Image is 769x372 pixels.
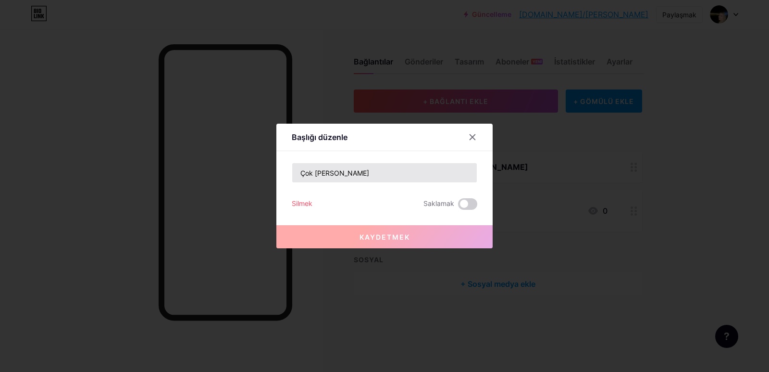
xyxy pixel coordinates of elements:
[292,132,347,142] font: Başlığı düzenle
[276,225,493,248] button: Kaydetmek
[292,199,312,207] font: Silmek
[292,163,477,182] input: Başlık
[360,233,410,241] font: Kaydetmek
[423,199,454,207] font: Saklamak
